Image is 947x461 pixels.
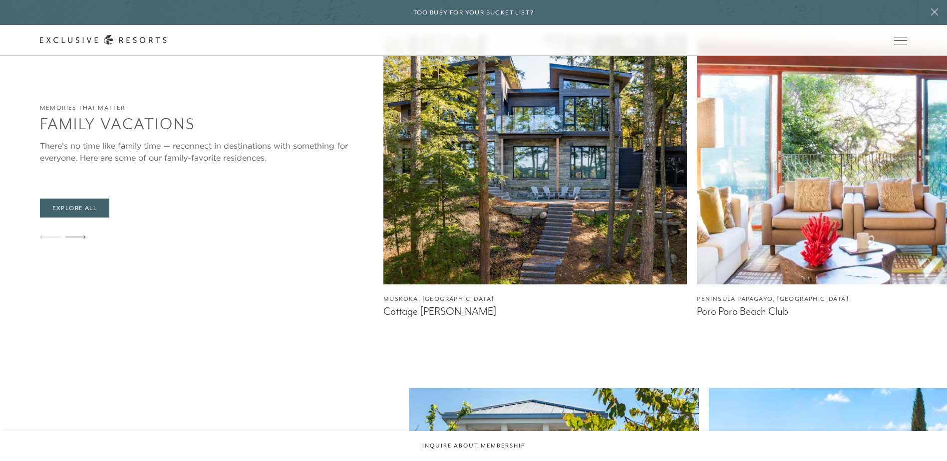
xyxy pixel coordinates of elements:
figcaption: Muskoka, [GEOGRAPHIC_DATA] [383,294,687,304]
h6: Memories That Matter [40,103,373,113]
a: Explore All [40,199,109,218]
button: Open navigation [894,37,907,44]
h6: Too busy for your bucket list? [413,8,534,17]
figcaption: Cottage [PERSON_NAME] [383,305,687,318]
div: There’s no time like family time — reconnect in destinations with something for everyone. Here ar... [40,140,373,164]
